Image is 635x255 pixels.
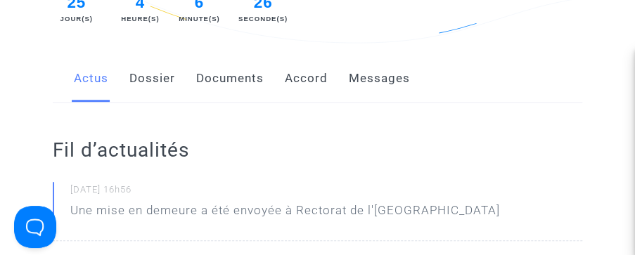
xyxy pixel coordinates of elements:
a: Messages [349,55,410,102]
div: Heure(s) [120,14,160,24]
a: Accord [285,55,328,102]
a: Documents [196,55,264,102]
small: [DATE] 16h56 [70,183,582,202]
div: Jour(s) [51,14,102,24]
h2: Fil d’actualités [53,138,582,162]
p: Une mise en demeure a été envoyée à Rectorat de l'[GEOGRAPHIC_DATA] [70,202,500,226]
a: Dossier [129,55,175,102]
iframe: Help Scout Beacon - Open [14,206,56,248]
div: Minute(s) [179,14,220,24]
div: Seconde(s) [238,14,288,24]
a: Actus [74,55,108,102]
